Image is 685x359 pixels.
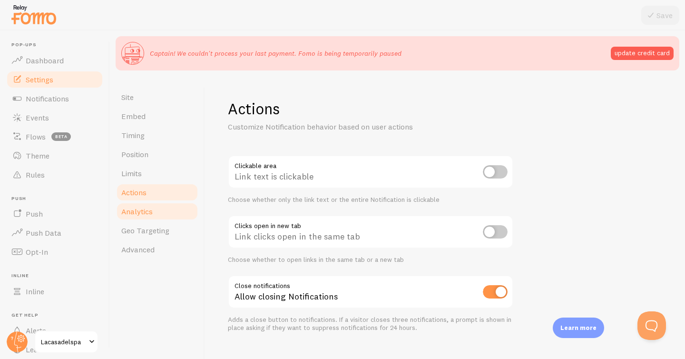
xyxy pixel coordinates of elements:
span: Get Help [11,312,104,319]
div: Choose whether to open links in the same tab or a new tab [228,256,513,264]
a: Push [6,204,104,223]
div: Adds a close button to notifications. If a visitor closes three notifications, a prompt is shown ... [228,316,513,332]
a: Geo Targeting [116,221,199,240]
span: Alerts [26,326,46,335]
h1: Actions [228,99,513,119]
span: Position [121,150,148,159]
span: Theme [26,151,49,160]
span: Inline [26,287,44,296]
span: Advanced [121,245,155,254]
p: Learn more [560,323,597,332]
span: Actions [121,188,147,197]
span: Analytics [121,207,153,216]
a: Advanced [116,240,199,259]
span: Notifications [26,94,69,103]
span: Dashboard [26,56,64,65]
a: Settings [6,70,104,89]
a: Site [116,88,199,107]
a: Position [116,145,199,164]
span: Push Data [26,228,61,238]
a: Timing [116,126,199,145]
span: Geo Targeting [121,226,169,235]
a: Inline [6,282,104,301]
p: Customize Notification behavior based on user actions [228,121,456,132]
a: Analytics [116,202,199,221]
div: Choose whether only the link text or the entire Notification is clickable [228,196,513,204]
span: Rules [26,170,45,179]
a: Events [6,108,104,127]
span: Flows [26,132,46,141]
span: Embed [121,111,146,121]
div: Link clicks open in the same tab [228,215,513,250]
span: Site [121,92,134,102]
span: Timing [121,130,145,140]
span: Pop-ups [11,42,104,48]
a: Lacasadelspa [34,330,98,353]
div: Learn more [553,318,604,338]
a: Rules [6,165,104,184]
a: Embed [116,107,199,126]
span: Limits [121,169,142,178]
a: Opt-In [6,242,104,261]
span: Opt-In [26,247,48,257]
a: Flows beta [6,127,104,146]
a: Actions [116,183,199,202]
span: Lacasadelspa [41,336,86,348]
span: beta [51,132,71,141]
a: Limits [116,164,199,183]
a: Theme [6,146,104,165]
span: Push [11,196,104,202]
span: Settings [26,75,53,84]
span: Inline [11,273,104,279]
p: Captain! We couldn't process your last payment. Fomo is being temporarily paused [150,49,401,58]
a: Alerts [6,321,104,340]
div: Allow closing Notifications [228,275,513,310]
button: update credit card [611,47,674,60]
iframe: Help Scout Beacon - Open [637,311,666,340]
img: fomo-relay-logo-orange.svg [10,2,58,27]
a: Push Data [6,223,104,242]
a: Notifications [6,89,104,108]
span: Events [26,113,49,122]
div: Link text is clickable [228,155,513,190]
a: Dashboard [6,51,104,70]
span: Push [26,209,43,219]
